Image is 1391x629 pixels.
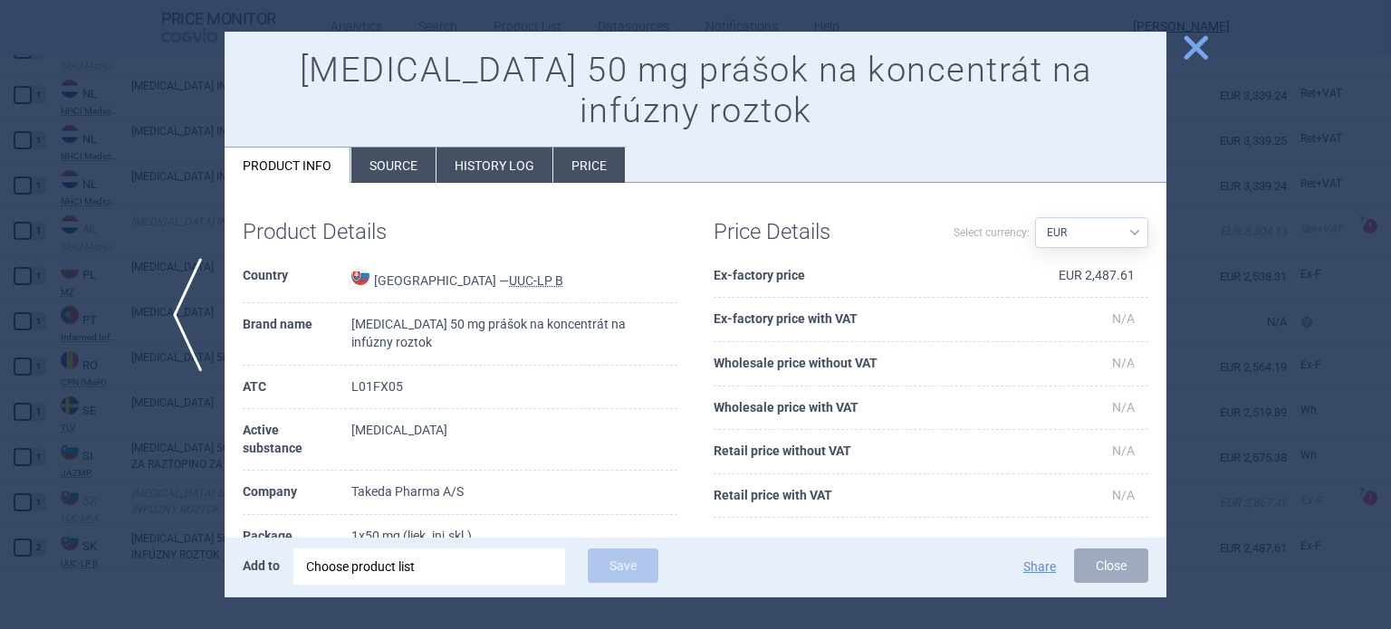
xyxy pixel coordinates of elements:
[243,548,280,583] p: Add to
[1112,356,1135,370] span: N/A
[1112,311,1135,326] span: N/A
[714,254,1008,299] th: Ex-factory price
[1112,488,1135,502] span: N/A
[351,409,677,471] td: [MEDICAL_DATA]
[351,471,677,515] td: Takeda Pharma A/S
[714,386,1008,431] th: Wholesale price with VAT
[225,148,350,183] li: Product info
[1112,443,1135,458] span: N/A
[954,217,1030,248] label: Select currency:
[243,409,351,471] th: Active substance
[293,548,565,585] div: Choose product list
[351,254,677,304] td: [GEOGRAPHIC_DATA] —
[1008,254,1148,299] td: EUR 2,487.61
[243,471,351,515] th: Company
[243,219,460,245] h1: Product Details
[588,548,658,583] button: Save
[553,148,625,183] li: Price
[243,515,351,559] th: Package
[243,254,351,304] th: Country
[714,474,1008,519] th: Retail price with VAT
[714,430,1008,474] th: Retail price without VAT
[509,273,563,288] abbr: UUC-LP B — List of medicinal products published by the Ministry of Health of the Slovak Republic ...
[351,267,369,285] img: Slovakia
[351,303,677,365] td: [MEDICAL_DATA] 50 mg prášok na koncentrát na infúzny roztok
[306,548,552,585] div: Choose product list
[351,366,677,410] td: L01FX05
[714,298,1008,342] th: Ex-factory price with VAT
[714,342,1008,386] th: Wholesale price without VAT
[351,515,677,559] td: 1x50 mg (liek. inj.skl.)
[243,366,351,410] th: ATC
[714,219,931,245] h1: Price Details
[1074,548,1148,583] button: Close
[1023,560,1056,573] button: Share
[1112,400,1135,415] span: N/A
[243,303,351,365] th: Brand name
[243,50,1148,132] h1: [MEDICAL_DATA] 50 mg prášok na koncentrát na infúzny roztok
[436,148,552,183] li: History log
[351,148,436,183] li: Source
